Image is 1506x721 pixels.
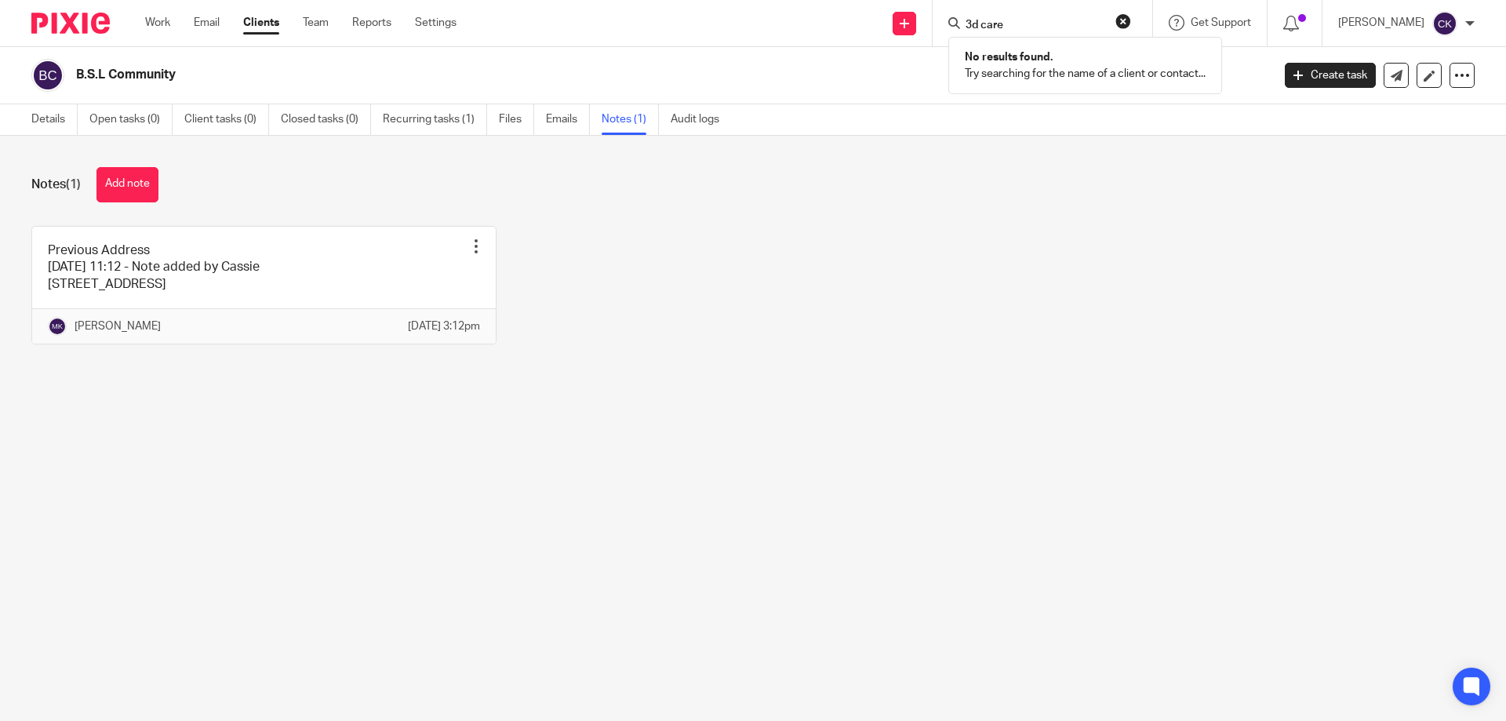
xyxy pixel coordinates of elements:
[184,104,269,135] a: Client tasks (0)
[1432,11,1457,36] img: svg%3E
[602,104,659,135] a: Notes (1)
[352,15,391,31] a: Reports
[1338,15,1424,31] p: [PERSON_NAME]
[76,67,1024,83] h2: B.S.L Community
[66,178,81,191] span: (1)
[499,104,534,135] a: Files
[31,177,81,193] h1: Notes
[145,15,170,31] a: Work
[383,104,487,135] a: Recurring tasks (1)
[671,104,731,135] a: Audit logs
[1285,63,1376,88] a: Create task
[31,104,78,135] a: Details
[89,104,173,135] a: Open tasks (0)
[48,317,67,336] img: svg%3E
[408,319,480,334] p: [DATE] 3:12pm
[96,167,158,202] button: Add note
[303,15,329,31] a: Team
[194,15,220,31] a: Email
[964,19,1105,33] input: Search
[243,15,279,31] a: Clients
[281,104,371,135] a: Closed tasks (0)
[31,13,110,34] img: Pixie
[1191,17,1251,28] span: Get Support
[415,15,457,31] a: Settings
[1115,13,1131,29] button: Clear
[546,104,590,135] a: Emails
[31,59,64,92] img: svg%3E
[75,319,161,334] p: [PERSON_NAME]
